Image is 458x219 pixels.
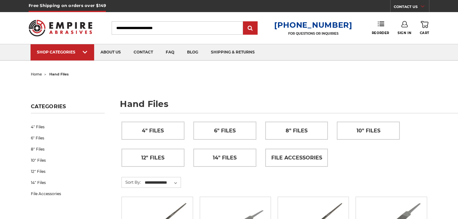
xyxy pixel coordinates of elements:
[31,188,105,199] a: File Accessories
[214,125,236,136] span: 6" Files
[244,22,257,35] input: Submit
[274,32,352,36] p: FOR QUESTIONS OR INQUIRIES
[29,16,92,40] img: Empire Abrasives
[31,103,105,113] h5: Categories
[122,177,141,187] label: Sort By:
[398,31,411,35] span: Sign In
[271,152,322,163] span: File Accessories
[181,44,205,60] a: blog
[37,50,88,54] div: SHOP CATEGORIES
[420,31,429,35] span: Cart
[31,166,105,177] a: 12" Files
[372,21,389,35] a: Reorder
[159,44,181,60] a: faq
[94,44,127,60] a: about us
[286,125,308,136] span: 8" Files
[420,21,429,35] a: Cart
[266,122,328,139] a: 8" Files
[372,31,389,35] span: Reorder
[337,122,399,139] a: 10" Files
[122,149,184,166] a: 12" Files
[122,122,184,139] a: 4" Files
[31,132,105,144] a: 6" Files
[274,20,352,30] a: [PHONE_NUMBER]
[141,152,164,163] span: 12" Files
[194,122,256,139] a: 6" Files
[31,155,105,166] a: 10" Files
[49,72,69,76] span: hand files
[142,125,164,136] span: 4" Files
[394,3,429,12] a: CONTACT US
[144,178,181,187] select: Sort By:
[205,44,261,60] a: shipping & returns
[31,144,105,155] a: 8" Files
[31,72,42,76] a: home
[266,149,328,166] a: File Accessories
[31,121,105,132] a: 4" Files
[357,125,380,136] span: 10" Files
[127,44,159,60] a: contact
[31,177,105,188] a: 14" Files
[194,149,256,166] a: 14" Files
[213,152,237,163] span: 14" Files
